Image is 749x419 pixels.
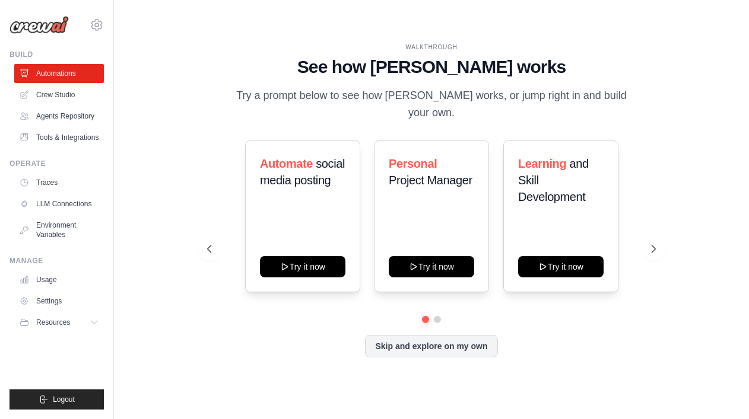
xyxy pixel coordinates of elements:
a: Usage [14,270,104,289]
button: Resources [14,313,104,332]
div: Build [9,50,104,59]
button: Try it now [260,256,345,277]
span: social media posting [260,157,345,187]
a: Environment Variables [14,216,104,244]
a: Tools & Integrations [14,128,104,147]
div: WALKTHROUGH [207,43,656,52]
h1: See how [PERSON_NAME] works [207,56,656,78]
button: Logout [9,389,104,410]
a: Agents Repository [14,107,104,126]
a: Settings [14,292,104,311]
div: Manage [9,256,104,266]
p: Try a prompt below to see how [PERSON_NAME] works, or jump right in and build your own. [232,87,631,122]
span: Learning [518,157,566,170]
span: Automate [260,157,313,170]
button: Skip and explore on my own [365,335,497,357]
button: Try it now [518,256,604,277]
div: Operate [9,159,104,168]
span: Personal [389,157,437,170]
span: Logout [53,395,75,404]
a: Automations [14,64,104,83]
a: Crew Studio [14,85,104,104]
img: Logo [9,16,69,34]
a: LLM Connections [14,194,104,213]
button: Try it now [389,256,474,277]
span: Project Manager [389,174,472,187]
span: Resources [36,318,70,327]
a: Traces [14,173,104,192]
span: and Skill Development [518,157,589,203]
